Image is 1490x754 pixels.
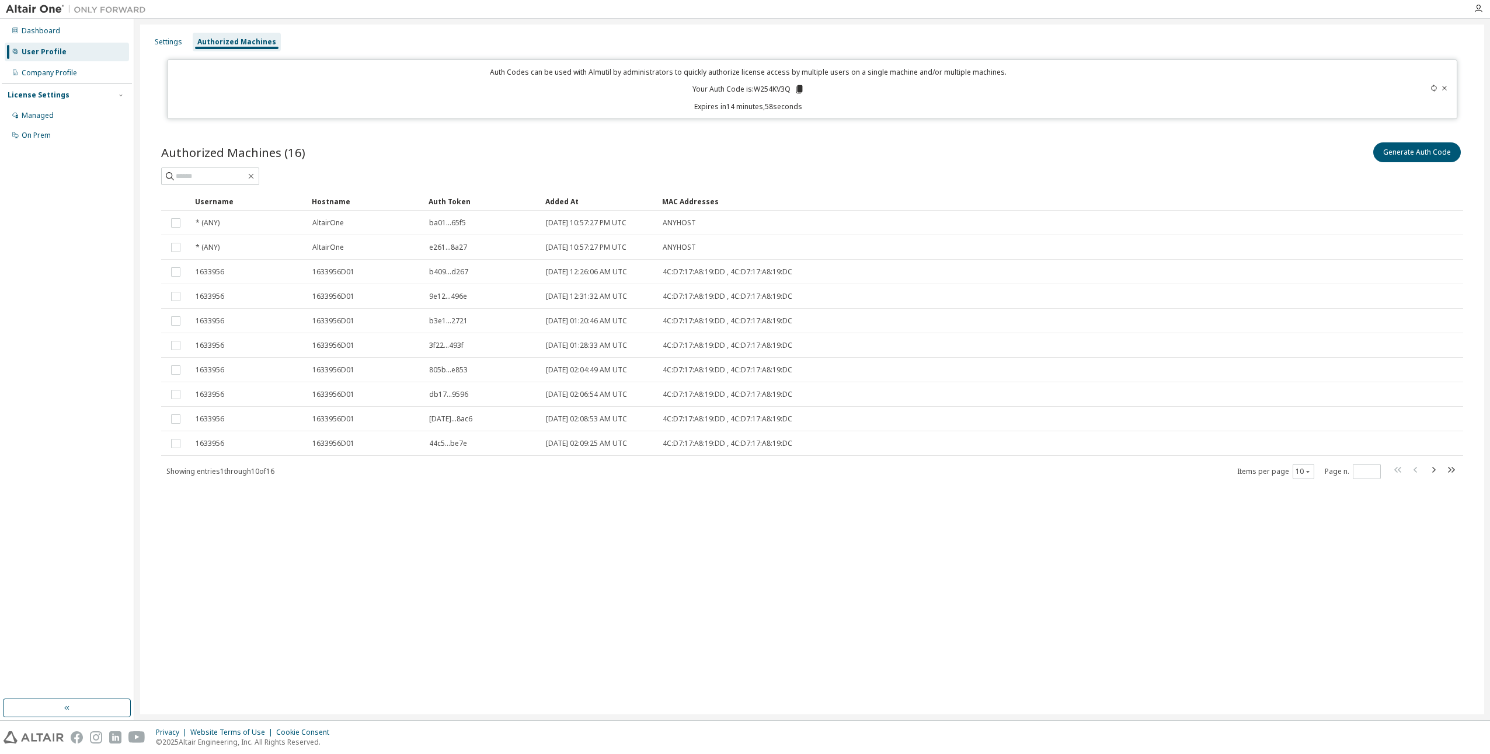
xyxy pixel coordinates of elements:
[429,192,536,211] div: Auth Token
[662,192,1344,211] div: MAC Addresses
[429,365,468,375] span: 805b...e853
[312,267,354,277] span: 1633956D01
[1296,467,1311,476] button: 10
[429,292,467,301] span: 9e12...496e
[190,728,276,737] div: Website Terms of Use
[312,414,354,424] span: 1633956D01
[546,341,627,350] span: [DATE] 01:28:33 AM UTC
[166,466,274,476] span: Showing entries 1 through 10 of 16
[545,192,653,211] div: Added At
[546,267,627,277] span: [DATE] 12:26:06 AM UTC
[4,731,64,743] img: altair_logo.svg
[546,218,626,228] span: [DATE] 10:57:27 PM UTC
[663,316,792,326] span: 4C:D7:17:A8:19:DD , 4C:D7:17:A8:19:DC
[663,365,792,375] span: 4C:D7:17:A8:19:DD , 4C:D7:17:A8:19:DC
[692,84,805,95] p: Your Auth Code is: W254KV3Q
[196,316,224,326] span: 1633956
[546,292,627,301] span: [DATE] 12:31:32 AM UTC
[312,192,419,211] div: Hostname
[8,90,69,100] div: License Settings
[663,390,792,399] span: 4C:D7:17:A8:19:DD , 4C:D7:17:A8:19:DC
[663,243,696,252] span: ANYHOST
[156,737,336,747] p: © 2025 Altair Engineering, Inc. All Rights Reserved.
[546,243,626,252] span: [DATE] 10:57:27 PM UTC
[546,439,627,448] span: [DATE] 02:09:25 AM UTC
[546,414,627,424] span: [DATE] 02:08:53 AM UTC
[196,365,224,375] span: 1633956
[197,37,276,47] div: Authorized Machines
[155,37,182,47] div: Settings
[663,218,696,228] span: ANYHOST
[128,731,145,743] img: youtube.svg
[1237,464,1314,479] span: Items per page
[196,218,220,228] span: * (ANY)
[546,316,627,326] span: [DATE] 01:20:46 AM UTC
[196,439,224,448] span: 1633956
[312,439,354,448] span: 1633956D01
[429,243,467,252] span: e261...8a27
[6,4,152,15] img: Altair One
[663,292,792,301] span: 4C:D7:17:A8:19:DD , 4C:D7:17:A8:19:DC
[196,390,224,399] span: 1633956
[663,341,792,350] span: 4C:D7:17:A8:19:DD , 4C:D7:17:A8:19:DC
[312,390,354,399] span: 1633956D01
[429,316,468,326] span: b3e1...2721
[175,67,1322,77] p: Auth Codes can be used with Almutil by administrators to quickly authorize license access by mult...
[175,102,1322,111] p: Expires in 14 minutes, 58 seconds
[663,439,792,448] span: 4C:D7:17:A8:19:DD , 4C:D7:17:A8:19:DC
[429,218,466,228] span: ba01...65f5
[429,390,468,399] span: db17...9596
[429,341,464,350] span: 3f22...493f
[22,131,51,140] div: On Prem
[312,316,354,326] span: 1633956D01
[312,341,354,350] span: 1633956D01
[196,341,224,350] span: 1633956
[109,731,121,743] img: linkedin.svg
[22,26,60,36] div: Dashboard
[1325,464,1381,479] span: Page n.
[312,292,354,301] span: 1633956D01
[71,731,83,743] img: facebook.svg
[196,292,224,301] span: 1633956
[429,267,468,277] span: b409...d267
[22,68,77,78] div: Company Profile
[196,243,220,252] span: * (ANY)
[546,390,627,399] span: [DATE] 02:06:54 AM UTC
[312,218,344,228] span: AltairOne
[663,267,792,277] span: 4C:D7:17:A8:19:DD , 4C:D7:17:A8:19:DC
[276,728,336,737] div: Cookie Consent
[663,414,792,424] span: 4C:D7:17:A8:19:DD , 4C:D7:17:A8:19:DC
[429,414,472,424] span: [DATE]...8ac6
[312,243,344,252] span: AltairOne
[429,439,467,448] span: 44c5...be7e
[312,365,354,375] span: 1633956D01
[161,144,305,160] span: Authorized Machines (16)
[196,414,224,424] span: 1633956
[546,365,627,375] span: [DATE] 02:04:49 AM UTC
[22,47,67,57] div: User Profile
[156,728,190,737] div: Privacy
[195,192,302,211] div: Username
[22,111,54,120] div: Managed
[90,731,102,743] img: instagram.svg
[196,267,224,277] span: 1633956
[1373,142,1461,162] button: Generate Auth Code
